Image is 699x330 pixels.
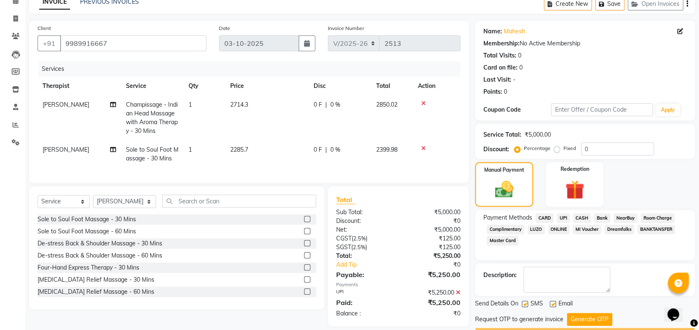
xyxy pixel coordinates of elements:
[60,35,206,51] input: Search by Name/Mobile/Email/Code
[162,195,316,207] input: Search or Scan
[398,234,467,243] div: ₹125.00
[330,145,340,154] span: 0 %
[38,239,162,248] div: De-stress Back & Shoulder Massage - 30 Mins
[330,252,398,260] div: Total:
[641,213,674,223] span: Room Charge
[189,101,192,108] span: 1
[531,299,543,310] span: SMS
[189,146,192,153] span: 1
[483,271,517,280] div: Description:
[398,252,467,260] div: ₹5,250.00
[398,288,467,297] div: ₹5,250.00
[656,104,680,116] button: Apply
[559,178,590,202] img: _gift.svg
[330,270,398,280] div: Payable:
[573,213,591,223] span: CASH
[336,243,351,251] span: SGST
[483,39,520,48] div: Membership:
[519,63,523,72] div: 0
[567,313,612,326] button: Generate OTP
[513,75,515,84] div: -
[475,315,563,324] div: Request OTP to generate invoice
[314,100,322,109] span: 0 F
[483,130,521,139] div: Service Total:
[336,235,352,242] span: CGST
[518,51,521,60] div: 0
[38,287,154,296] div: [MEDICAL_DATA] Relief Massage - 60 Mins
[604,225,634,234] span: Dreamfolks
[38,251,162,260] div: De-stress Back & Shoulder Massage - 60 Mins
[664,297,691,322] iframe: chat widget
[38,263,139,272] div: Four-Hand Express Therapy - 30 Mins
[325,145,327,154] span: |
[330,225,398,234] div: Net:
[483,105,551,114] div: Coupon Code
[325,100,327,109] span: |
[330,309,398,318] div: Balance :
[330,260,410,269] a: Add Tip
[184,77,225,95] th: Qty
[330,100,340,109] span: 0 %
[314,145,322,154] span: 0 F
[43,146,89,153] span: [PERSON_NAME]
[487,236,518,245] span: Master Card
[413,77,460,95] th: Action
[548,225,570,234] span: ONLINE
[43,101,89,108] span: [PERSON_NAME]
[483,51,516,60] div: Total Visits:
[371,77,413,95] th: Total
[483,63,518,72] div: Card on file:
[330,243,398,252] div: ( )
[489,179,519,200] img: _cash.svg
[121,77,184,95] th: Service
[330,234,398,243] div: ( )
[38,227,136,236] div: Sole to Soul Foot Massage - 60 Mins
[557,213,570,223] span: UPI
[330,217,398,225] div: Discount:
[560,165,589,173] label: Redemption
[398,297,467,307] div: ₹5,250.00
[483,27,502,36] div: Name:
[38,77,121,95] th: Therapist
[126,146,179,162] span: Sole to Soul Foot Massage - 30 Mins
[483,39,686,48] div: No Active Membership
[353,244,365,250] span: 2.5%
[483,75,511,84] div: Last Visit:
[336,281,460,288] div: Payments
[504,87,507,96] div: 0
[637,225,675,234] span: BANKTANSFER
[484,166,524,174] label: Manual Payment
[614,213,637,223] span: NearBuy
[330,288,398,297] div: UPI
[219,25,230,32] label: Date
[573,225,601,234] span: MI Voucher
[330,297,398,307] div: Paid:
[525,130,551,139] div: ₹5,000.00
[528,225,545,234] span: LUZO
[328,25,364,32] label: Invoice Number
[398,309,467,318] div: ₹0
[376,101,397,108] span: 2850.02
[483,145,509,154] div: Discount:
[594,213,610,223] span: Bank
[487,225,524,234] span: Complimentary
[353,235,366,242] span: 2.5%
[483,213,532,222] span: Payment Methods
[38,215,136,224] div: Sole to Soul Foot Massage - 30 Mins
[376,146,397,153] span: 2399.98
[38,25,51,32] label: Client
[410,260,467,269] div: ₹0
[38,275,154,284] div: [MEDICAL_DATA] Relief Massage - 30 Mins
[38,35,61,51] button: +91
[309,77,371,95] th: Disc
[563,145,576,152] label: Fixed
[330,208,398,217] div: Sub Total:
[504,27,525,36] a: Mahesh
[551,103,652,116] input: Enter Offer / Coupon Code
[524,145,551,152] label: Percentage
[483,87,502,96] div: Points:
[398,208,467,217] div: ₹5,000.00
[558,299,573,310] span: Email
[336,195,355,204] span: Total
[38,61,467,77] div: Services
